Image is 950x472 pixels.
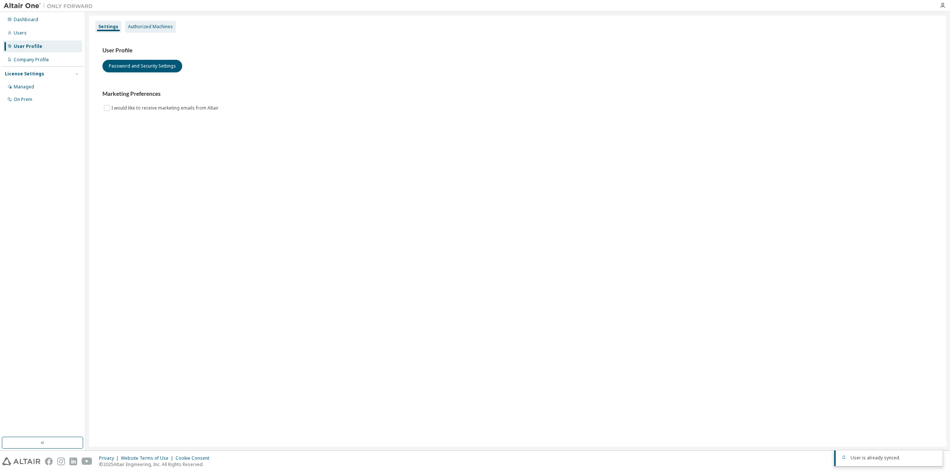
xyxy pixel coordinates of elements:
img: facebook.svg [45,458,53,465]
div: Managed [14,84,34,90]
div: On Prem [14,97,32,102]
img: altair_logo.svg [2,458,40,465]
label: I would like to receive marketing emails from Altair [111,104,220,113]
div: Cookie Consent [176,455,214,461]
div: Website Terms of Use [121,455,176,461]
div: Users [14,30,27,36]
img: linkedin.svg [69,458,77,465]
img: youtube.svg [82,458,92,465]
div: Privacy [99,455,121,461]
img: instagram.svg [57,458,65,465]
div: Settings [98,24,118,30]
div: Authorized Machines [128,24,173,30]
div: User Profile [14,43,42,49]
p: © 2025 Altair Engineering, Inc. All Rights Reserved. [99,461,214,468]
div: Dashboard [14,17,38,23]
div: Company Profile [14,57,49,63]
img: Altair One [4,2,96,10]
h3: User Profile [102,47,933,54]
div: License Settings [5,71,44,77]
div: User is already synced. [851,455,937,461]
button: Password and Security Settings [102,60,182,72]
h3: Marketing Preferences [102,90,933,98]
